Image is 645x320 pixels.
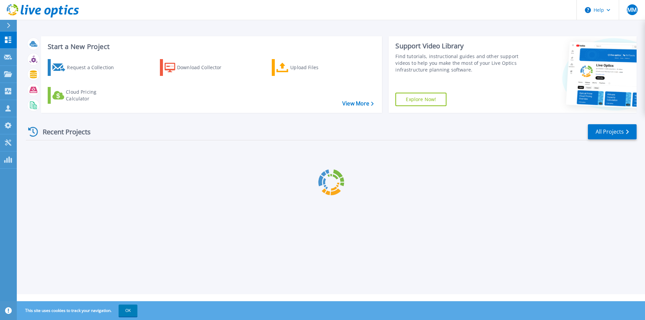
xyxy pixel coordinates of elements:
a: All Projects [588,124,637,139]
a: Upload Files [272,59,347,76]
span: MM [627,7,637,12]
div: Find tutorials, instructional guides and other support videos to help you make the most of your L... [395,53,522,73]
a: Explore Now! [395,93,446,106]
a: Cloud Pricing Calculator [48,87,123,104]
span: This site uses cookies to track your navigation. [18,305,137,317]
div: Request a Collection [67,61,121,74]
a: Request a Collection [48,59,123,76]
div: Download Collector [177,61,231,74]
div: Upload Files [290,61,344,74]
h3: Start a New Project [48,43,374,50]
div: Support Video Library [395,42,522,50]
a: View More [342,100,374,107]
div: Recent Projects [26,124,100,140]
button: OK [119,305,137,317]
a: Download Collector [160,59,235,76]
div: Cloud Pricing Calculator [66,89,120,102]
